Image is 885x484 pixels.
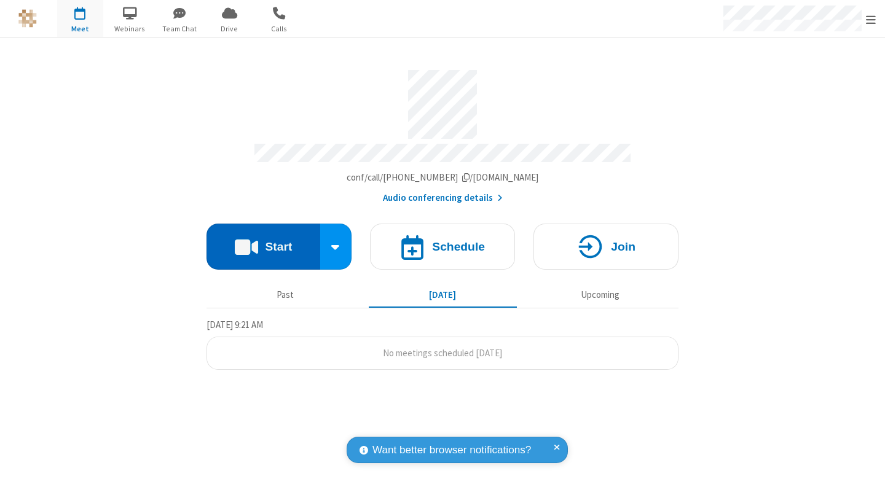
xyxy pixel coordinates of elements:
img: QA Selenium DO NOT DELETE OR CHANGE [18,9,37,28]
span: Drive [206,23,253,34]
button: Upcoming [526,283,674,306]
button: Audio conferencing details [383,191,503,205]
h4: Start [265,241,292,252]
span: Webinars [107,23,153,34]
span: Calls [256,23,302,34]
span: Team Chat [157,23,203,34]
button: Copy my meeting room linkCopy my meeting room link [347,171,539,185]
h4: Join [611,241,635,252]
span: No meetings scheduled [DATE] [383,347,502,359]
button: Past [211,283,360,306]
span: Want better browser notifications? [372,442,531,458]
button: Join [533,224,678,270]
span: Meet [57,23,103,34]
div: Start conference options [320,224,352,270]
button: Schedule [370,224,515,270]
button: [DATE] [369,283,517,306]
section: Account details [206,61,678,205]
h4: Schedule [432,241,485,252]
span: Copy my meeting room link [347,171,539,183]
section: Today's Meetings [206,318,678,370]
span: [DATE] 9:21 AM [206,319,263,330]
button: Start [206,224,320,270]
